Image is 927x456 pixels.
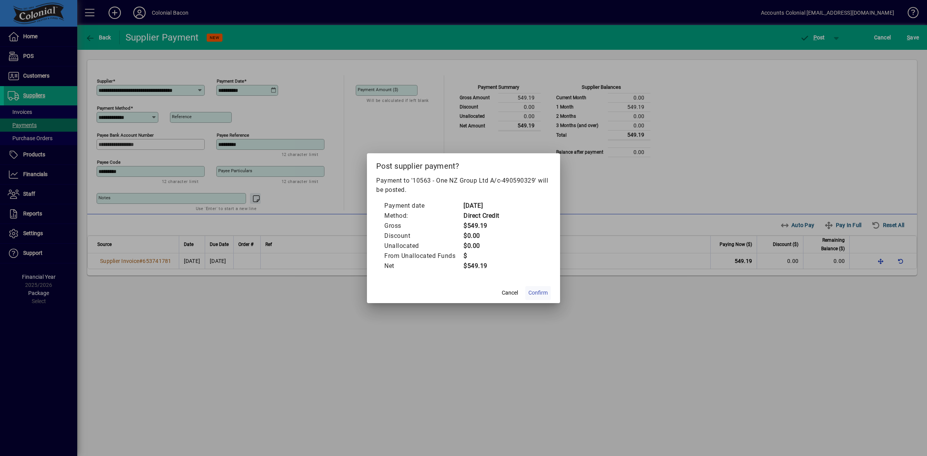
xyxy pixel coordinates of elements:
[376,176,551,195] p: Payment to '10563 - One NZ Group Ltd A/c-490590329' will be posted.
[497,286,522,300] button: Cancel
[463,201,499,211] td: [DATE]
[528,289,548,297] span: Confirm
[463,211,499,221] td: Direct Credit
[384,201,463,211] td: Payment date
[384,251,463,261] td: From Unallocated Funds
[463,221,499,231] td: $549.19
[367,153,560,176] h2: Post supplier payment?
[384,221,463,231] td: Gross
[384,211,463,221] td: Method:
[525,286,551,300] button: Confirm
[463,231,499,241] td: $0.00
[463,261,499,271] td: $549.19
[384,241,463,251] td: Unallocated
[463,241,499,251] td: $0.00
[384,231,463,241] td: Discount
[502,289,518,297] span: Cancel
[463,251,499,261] td: $
[384,261,463,271] td: Net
